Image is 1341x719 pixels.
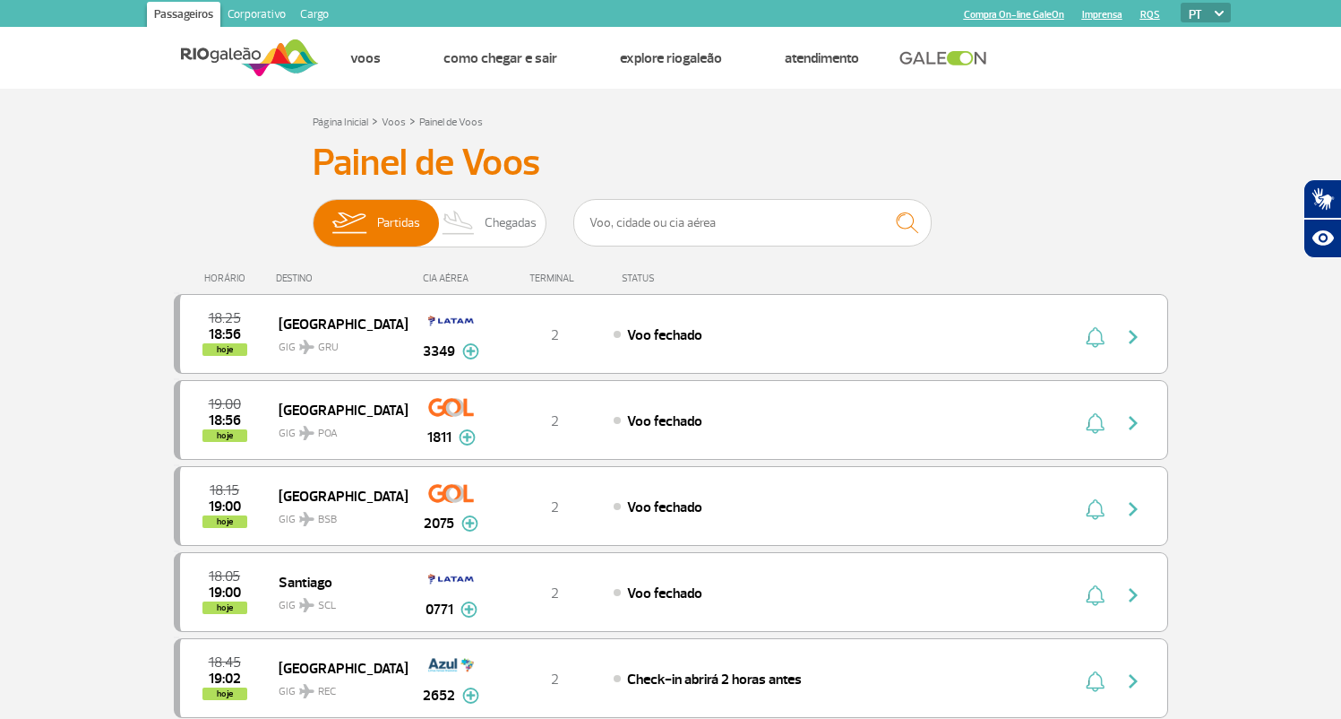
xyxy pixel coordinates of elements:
[293,2,336,30] a: Cargo
[279,398,393,421] span: [GEOGRAPHIC_DATA]
[279,312,393,335] span: [GEOGRAPHIC_DATA]
[426,599,453,620] span: 0771
[299,426,314,440] img: destiny_airplane.svg
[318,340,339,356] span: GRU
[299,512,314,526] img: destiny_airplane.svg
[202,343,247,356] span: hoje
[279,330,393,356] span: GIG
[313,141,1029,186] h3: Painel de Voos
[276,273,407,284] div: DESTINO
[209,328,241,341] span: 2025-09-30 18:56:06
[279,484,393,507] span: [GEOGRAPHIC_DATA]
[461,515,478,532] img: mais-info-painel-voo.svg
[964,9,1064,21] a: Compra On-line GaleOn
[462,343,479,359] img: mais-info-painel-voo.svg
[209,398,241,411] span: 2025-09-30 19:00:00
[1140,9,1160,21] a: RQS
[620,49,722,67] a: Explore RIOgaleão
[1086,498,1105,520] img: sino-painel-voo.svg
[409,110,416,131] a: >
[321,200,377,247] img: slider-embarque
[318,684,336,700] span: REC
[551,412,559,430] span: 2
[496,273,613,284] div: TERMINAL
[460,602,477,618] img: mais-info-painel-voo.svg
[209,672,241,685] span: 2025-09-30 19:02:43
[1122,585,1144,606] img: seta-direita-painel-voo.svg
[785,49,859,67] a: Atendimento
[299,598,314,612] img: destiny_airplane.svg
[627,671,802,689] span: Check-in abrirá 2 horas antes
[350,49,381,67] a: Voos
[551,585,559,602] span: 2
[209,414,241,427] span: 2025-09-30 18:56:28
[318,512,337,528] span: BSB
[1082,9,1122,21] a: Imprensa
[1303,179,1341,258] div: Plugin de acessibilidade da Hand Talk.
[1303,219,1341,258] button: Abrir recursos assistivos.
[573,199,932,247] input: Voo, cidade ou cia aérea
[313,116,368,129] a: Página Inicial
[382,116,406,129] a: Voos
[147,2,220,30] a: Passageiros
[279,416,393,442] span: GIG
[459,429,476,446] img: mais-info-painel-voo.svg
[423,685,455,706] span: 2652
[407,273,496,284] div: CIA AÉREA
[202,602,247,614] span: hoje
[1122,671,1144,692] img: seta-direita-painel-voo.svg
[1303,179,1341,219] button: Abrir tradutor de língua de sinais.
[551,671,559,689] span: 2
[613,273,759,284] div: STATUS
[627,412,702,430] span: Voo fechado
[372,110,378,131] a: >
[433,200,486,247] img: slider-desembarque
[551,498,559,516] span: 2
[443,49,557,67] a: Como chegar e sair
[1086,585,1105,606] img: sino-painel-voo.svg
[279,656,393,680] span: [GEOGRAPHIC_DATA]
[209,570,240,583] span: 2025-09-30 18:05:00
[551,326,559,344] span: 2
[462,688,479,704] img: mais-info-painel-voo.svg
[220,2,293,30] a: Corporativo
[1086,412,1105,434] img: sino-painel-voo.svg
[627,498,702,516] span: Voo fechado
[377,200,420,247] span: Partidas
[202,429,247,442] span: hoje
[279,570,393,593] span: Santiago
[1122,412,1144,434] img: seta-direita-painel-voo.svg
[209,312,241,325] span: 2025-09-30 18:25:00
[423,341,455,362] span: 3349
[419,116,483,129] a: Painel de Voos
[299,684,314,698] img: destiny_airplane.svg
[179,273,277,284] div: HORÁRIO
[627,585,702,602] span: Voo fechado
[485,200,537,247] span: Chegadas
[427,427,451,448] span: 1811
[318,426,338,442] span: POA
[279,502,393,528] span: GIG
[318,598,336,614] span: SCL
[279,588,393,614] span: GIG
[1122,326,1144,348] img: seta-direita-painel-voo.svg
[210,484,239,497] span: 2025-09-30 18:15:00
[202,515,247,528] span: hoje
[424,513,454,534] span: 2075
[299,340,314,354] img: destiny_airplane.svg
[209,656,241,669] span: 2025-09-30 18:45:00
[209,500,241,513] span: 2025-09-30 19:00:00
[627,326,702,344] span: Voo fechado
[1086,326,1105,348] img: sino-painel-voo.svg
[202,688,247,700] span: hoje
[279,674,393,700] span: GIG
[209,586,241,599] span: 2025-09-30 19:00:00
[1086,671,1105,692] img: sino-painel-voo.svg
[1122,498,1144,520] img: seta-direita-painel-voo.svg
